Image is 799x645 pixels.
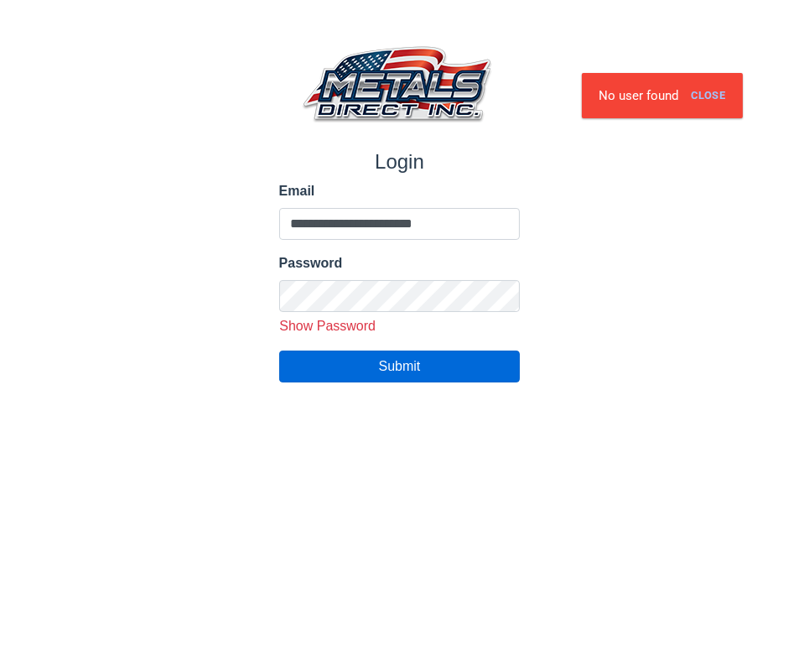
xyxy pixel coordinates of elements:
[279,181,521,201] label: Email
[279,319,376,333] span: Show Password
[279,150,521,174] h1: Login
[379,359,421,373] span: Submit
[684,82,732,110] a: Close
[582,73,743,119] div: No user found
[273,315,382,337] button: Show Password
[279,253,521,273] label: Password
[279,351,521,382] button: Submit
